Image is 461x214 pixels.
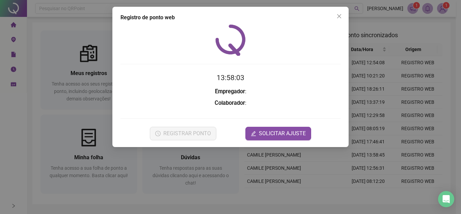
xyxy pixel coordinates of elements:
span: SOLICITAR AJUSTE [259,129,306,138]
div: Open Intercom Messenger [438,191,454,207]
h3: : [120,87,341,96]
span: close [336,14,342,19]
img: QRPoint [215,24,246,56]
div: Registro de ponto web [120,14,341,22]
strong: Empregador [215,88,245,95]
h3: : [120,99,341,108]
span: edit [251,131,256,136]
strong: Colaborador [215,100,245,106]
time: 13:58:03 [217,74,244,82]
button: editSOLICITAR AJUSTE [245,127,311,140]
button: REGISTRAR PONTO [150,127,216,140]
button: Close [334,11,345,22]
